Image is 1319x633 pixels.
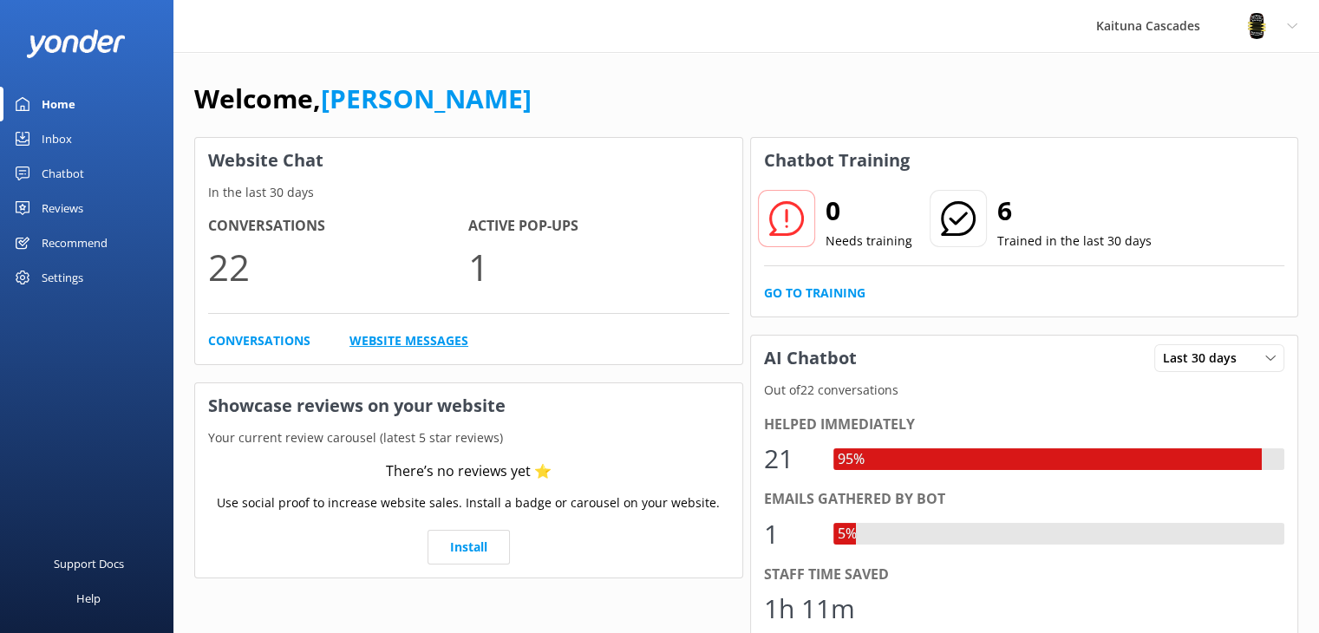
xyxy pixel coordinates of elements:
p: Out of 22 conversations [751,381,1298,400]
div: There’s no reviews yet ⭐ [386,460,552,483]
div: Home [42,87,75,121]
div: 1 [764,513,816,555]
p: 22 [208,238,468,296]
h3: Showcase reviews on your website [195,383,742,428]
h3: AI Chatbot [751,336,870,381]
div: Help [76,581,101,616]
div: 95% [833,448,869,471]
div: Emails gathered by bot [764,488,1285,511]
div: Settings [42,260,83,295]
h4: Active Pop-ups [468,215,728,238]
a: Website Messages [349,331,468,350]
div: 21 [764,438,816,480]
div: Staff time saved [764,564,1285,586]
img: yonder-white-logo.png [26,29,126,58]
h4: Conversations [208,215,468,238]
h3: Chatbot Training [751,138,923,183]
h2: 6 [997,190,1152,232]
h1: Welcome, [194,78,532,120]
div: Reviews [42,191,83,225]
p: In the last 30 days [195,183,742,202]
p: Needs training [826,232,912,251]
span: Last 30 days [1163,349,1247,368]
div: Support Docs [54,546,124,581]
div: 5% [833,523,861,545]
a: Install [428,530,510,564]
p: Use social proof to increase website sales. Install a badge or carousel on your website. [217,493,720,512]
div: Chatbot [42,156,84,191]
h3: Website Chat [195,138,742,183]
div: Recommend [42,225,108,260]
a: [PERSON_NAME] [321,81,532,116]
h2: 0 [826,190,912,232]
div: Helped immediately [764,414,1285,436]
p: Trained in the last 30 days [997,232,1152,251]
p: Your current review carousel (latest 5 star reviews) [195,428,742,447]
div: Inbox [42,121,72,156]
img: 802-1755650174.png [1244,13,1270,39]
a: Go to Training [764,284,865,303]
p: 1 [468,238,728,296]
a: Conversations [208,331,310,350]
div: 1h 11m [764,588,855,630]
